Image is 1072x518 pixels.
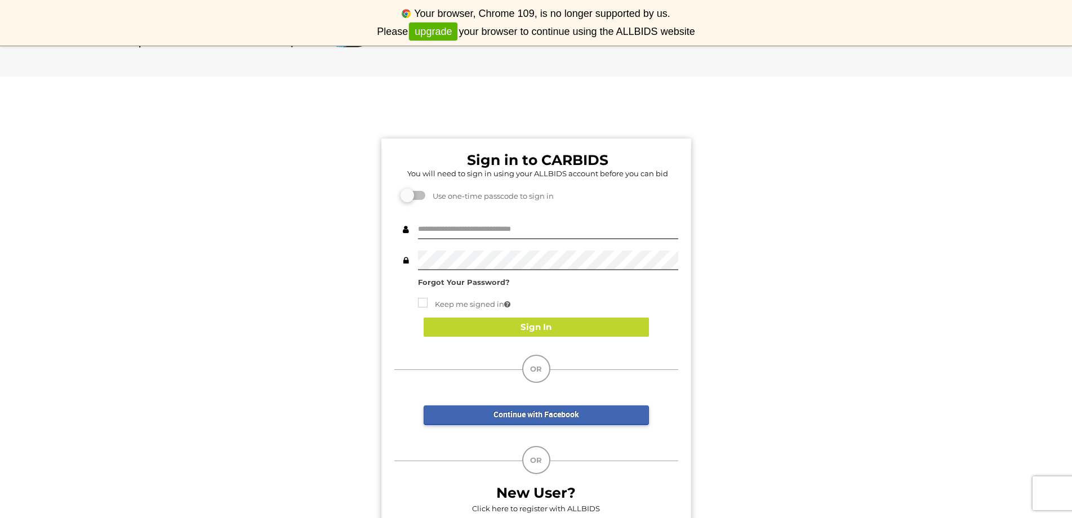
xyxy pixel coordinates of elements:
b: New User? [496,484,576,501]
a: Forgot Your Password? [418,278,510,287]
label: Keep me signed in [418,298,510,311]
div: OR [522,355,550,383]
a: Click here to register with ALLBIDS [472,504,600,513]
a: upgrade [409,23,457,41]
button: Sign In [424,318,649,337]
b: Sign in to CARBIDS [467,151,608,168]
span: Use one-time passcode to sign in [427,191,554,200]
a: Continue with Facebook [424,405,649,425]
div: OR [522,446,550,474]
h5: You will need to sign in using your ALLBIDS account before you can bid [397,169,678,177]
